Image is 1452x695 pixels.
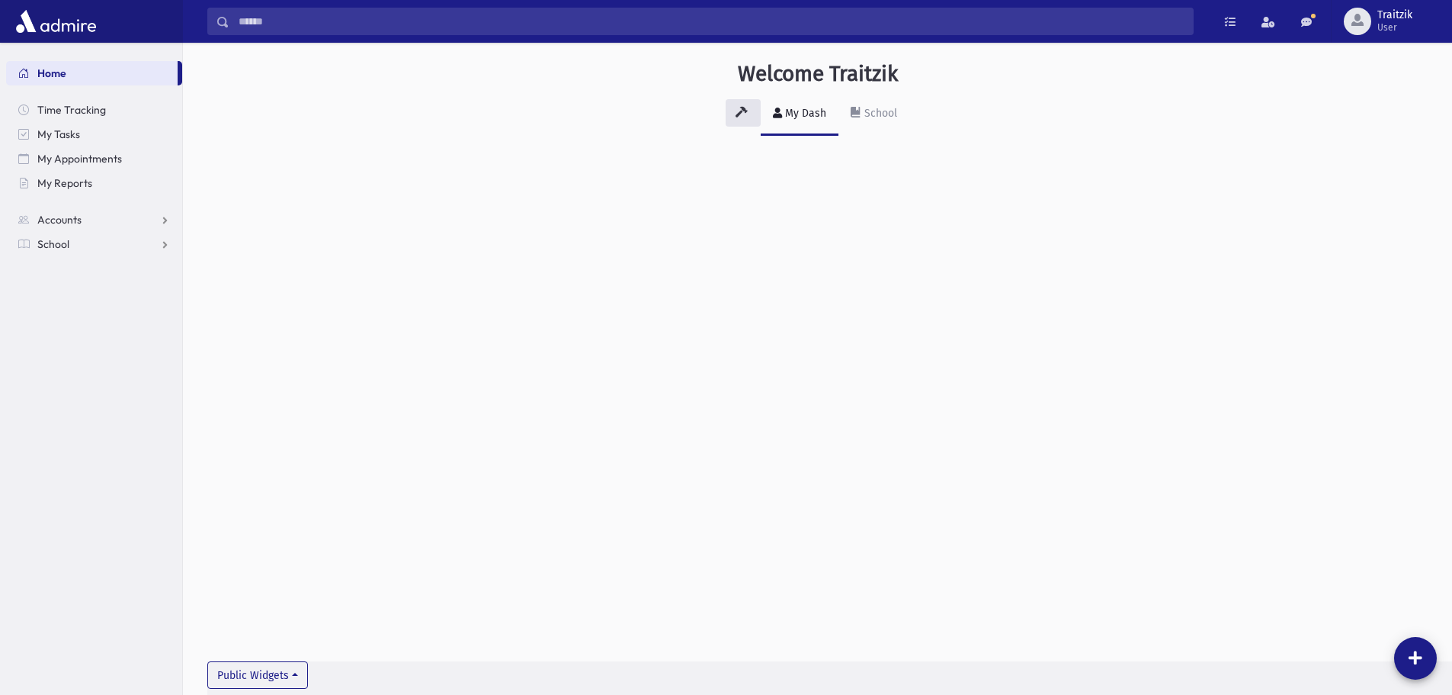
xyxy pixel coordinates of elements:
a: School [838,93,909,136]
a: Home [6,61,178,85]
div: My Dash [782,107,826,120]
span: School [37,237,69,251]
span: Traitzik [1377,9,1412,21]
a: Time Tracking [6,98,182,122]
span: My Appointments [37,152,122,166]
span: Home [37,66,66,80]
span: Time Tracking [37,103,106,117]
a: My Reports [6,171,182,195]
h3: Welcome Traitzik [738,61,898,87]
span: My Tasks [37,127,80,141]
a: School [6,232,182,256]
a: Accounts [6,208,182,232]
span: My Reports [37,176,92,190]
a: My Dash [761,93,838,136]
span: User [1377,21,1412,34]
img: AdmirePro [12,6,100,37]
div: School [861,107,897,120]
a: My Tasks [6,122,182,146]
a: My Appointments [6,146,182,171]
input: Search [229,8,1193,35]
button: Public Widgets [207,661,308,689]
span: Accounts [37,213,82,227]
